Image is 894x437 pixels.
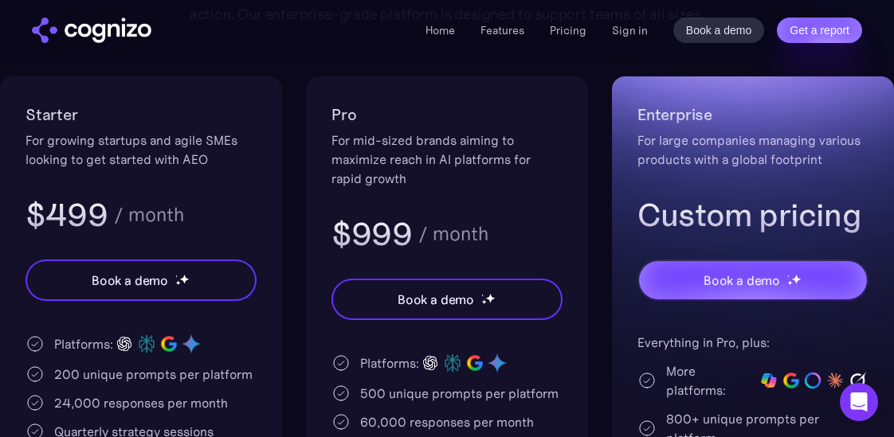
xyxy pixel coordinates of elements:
[331,213,412,255] h3: $999
[637,102,869,127] h2: Enterprise
[612,21,648,40] a: Sign in
[25,131,257,169] div: For growing startups and agile SMEs looking to get started with AEO
[666,361,758,400] div: More platforms:
[179,274,190,284] img: star
[360,384,559,403] div: 500 unique prompts per platform
[54,393,228,412] div: 24,000 responses per month
[637,131,869,169] div: For large companies managing various products with a global footprint
[32,18,151,43] a: home
[637,194,869,236] h3: Custom pricing
[92,271,168,290] div: Book a demo
[791,274,802,284] img: star
[704,271,780,290] div: Book a demo
[481,294,484,296] img: star
[481,299,487,305] img: star
[32,18,151,43] img: cognizo logo
[787,280,793,286] img: star
[637,333,869,352] div: Everything in Pro, plus:
[175,275,178,277] img: star
[25,102,257,127] h2: Starter
[777,18,862,43] a: Get a report
[25,259,257,301] a: Book a demostarstarstar
[25,194,108,236] h3: $499
[331,102,563,127] h2: Pro
[425,23,455,37] a: Home
[480,23,524,37] a: Features
[840,383,878,421] div: Open Intercom Messenger
[550,23,586,37] a: Pricing
[331,131,563,188] div: For mid-sized brands aiming to maximize reach in AI platforms for rapid growth
[637,259,869,301] a: Book a demostarstarstar
[54,365,253,384] div: 200 unique prompts per platform
[485,293,496,303] img: star
[398,290,474,309] div: Book a demo
[418,224,488,244] div: / month
[673,18,765,43] a: Book a demo
[54,334,113,353] div: Platforms:
[175,280,181,286] img: star
[114,205,184,224] div: / month
[360,353,419,373] div: Platforms:
[787,275,790,277] img: star
[331,279,563,320] a: Book a demostarstarstar
[360,412,534,431] div: 60,000 responses per month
